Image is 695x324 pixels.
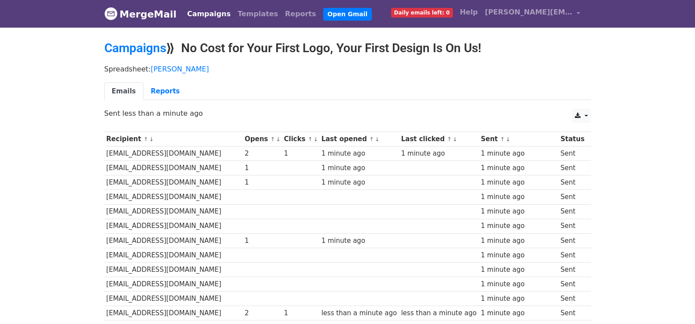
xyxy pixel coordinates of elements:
[151,65,209,73] a: [PERSON_NAME]
[284,308,317,318] div: 1
[558,175,586,190] td: Sent
[104,277,243,292] td: [EMAIL_ADDRESS][DOMAIN_NAME]
[481,265,556,275] div: 1 minute ago
[558,219,586,233] td: Sent
[558,248,586,262] td: Sent
[314,136,318,142] a: ↓
[485,7,573,18] span: [PERSON_NAME][EMAIL_ADDRESS][DOMAIN_NAME]
[481,149,556,159] div: 1 minute ago
[481,236,556,246] div: 1 minute ago
[558,190,586,204] td: Sent
[149,136,154,142] a: ↓
[481,279,556,289] div: 1 minute ago
[276,136,281,142] a: ↓
[558,146,586,161] td: Sent
[104,292,243,306] td: [EMAIL_ADDRESS][DOMAIN_NAME]
[481,4,584,24] a: [PERSON_NAME][EMAIL_ADDRESS][DOMAIN_NAME]
[323,8,372,21] a: Open Gmail
[558,277,586,292] td: Sent
[104,262,243,277] td: [EMAIL_ADDRESS][DOMAIN_NAME]
[481,221,556,231] div: 1 minute ago
[245,236,280,246] div: 1
[245,178,280,188] div: 1
[558,306,586,320] td: Sent
[184,5,234,23] a: Campaigns
[506,136,510,142] a: ↓
[234,5,282,23] a: Templates
[481,207,556,217] div: 1 minute ago
[104,233,243,248] td: [EMAIL_ADDRESS][DOMAIN_NAME]
[104,219,243,233] td: [EMAIL_ADDRESS][DOMAIN_NAME]
[143,82,187,100] a: Reports
[481,294,556,304] div: 1 minute ago
[104,5,177,23] a: MergeMail
[104,82,143,100] a: Emails
[282,132,319,146] th: Clicks
[401,149,477,159] div: 1 minute ago
[104,190,243,204] td: [EMAIL_ADDRESS][DOMAIN_NAME]
[481,163,556,173] div: 1 minute ago
[391,8,453,18] span: Daily emails left: 0
[104,161,243,175] td: [EMAIL_ADDRESS][DOMAIN_NAME]
[104,109,591,118] p: Sent less than a minute ago
[558,233,586,248] td: Sent
[401,308,477,318] div: less than a minute ago
[104,7,118,20] img: MergeMail logo
[481,178,556,188] div: 1 minute ago
[375,136,380,142] a: ↓
[245,163,280,173] div: 1
[558,132,586,146] th: Status
[104,204,243,219] td: [EMAIL_ADDRESS][DOMAIN_NAME]
[321,236,397,246] div: 1 minute ago
[500,136,505,142] a: ↑
[479,132,559,146] th: Sent
[104,64,591,74] p: Spreadsheet:
[321,178,397,188] div: 1 minute ago
[284,149,317,159] div: 1
[319,132,399,146] th: Last opened
[104,41,166,55] a: Campaigns
[453,136,457,142] a: ↓
[558,161,586,175] td: Sent
[104,306,243,320] td: [EMAIL_ADDRESS][DOMAIN_NAME]
[558,292,586,306] td: Sent
[558,204,586,219] td: Sent
[308,136,313,142] a: ↑
[143,136,148,142] a: ↑
[481,192,556,202] div: 1 minute ago
[282,5,320,23] a: Reports
[104,175,243,190] td: [EMAIL_ADDRESS][DOMAIN_NAME]
[242,132,282,146] th: Opens
[245,308,280,318] div: 2
[321,163,397,173] div: 1 minute ago
[271,136,275,142] a: ↑
[447,136,452,142] a: ↑
[388,4,456,21] a: Daily emails left: 0
[321,149,397,159] div: 1 minute ago
[245,149,280,159] div: 2
[369,136,374,142] a: ↑
[104,41,591,56] h2: ⟫ No Cost for Your First Logo, Your First Design Is On Us!
[104,248,243,262] td: [EMAIL_ADDRESS][DOMAIN_NAME]
[321,308,397,318] div: less than a minute ago
[481,308,556,318] div: 1 minute ago
[558,262,586,277] td: Sent
[104,132,243,146] th: Recipient
[399,132,479,146] th: Last clicked
[104,146,243,161] td: [EMAIL_ADDRESS][DOMAIN_NAME]
[456,4,481,21] a: Help
[481,250,556,260] div: 1 minute ago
